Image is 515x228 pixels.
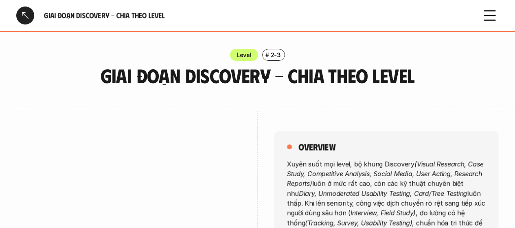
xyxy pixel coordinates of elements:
em: Interview, Field Study) [351,208,416,217]
em: Diary, Unmoderated Usability Testing, Card/Tree Testing [299,189,467,197]
p: Level [237,51,252,59]
em: (Visual Research, Case Study, Competitive Analysis, Social Media, User Acting, Research Reports) [287,159,485,187]
p: 2-3 [271,51,281,59]
h6: Giai đoạn Discovery - Chia theo Level [44,11,471,20]
em: (Tracking, Survey, Usability Testing) [305,218,412,226]
h3: Giai đoạn Discovery - Chia theo Level [85,65,431,86]
h6: # [265,52,269,58]
h5: overview [298,141,335,153]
